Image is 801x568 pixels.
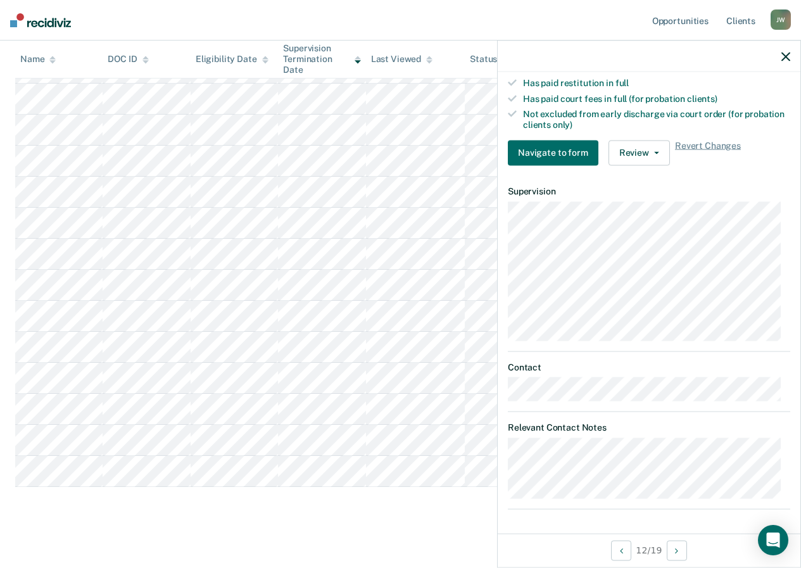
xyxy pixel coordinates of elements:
[10,13,71,27] img: Recidiviz
[687,93,717,103] span: clients)
[553,120,572,130] span: only)
[758,525,788,555] div: Open Intercom Messenger
[508,362,790,372] dt: Contact
[20,54,56,65] div: Name
[609,140,670,165] button: Review
[523,109,790,130] div: Not excluded from early discharge via court order (for probation clients
[508,422,790,432] dt: Relevant Contact Notes
[667,540,687,560] button: Next Opportunity
[196,54,268,65] div: Eligibility Date
[283,43,360,75] div: Supervision Termination Date
[615,77,629,87] span: full
[498,533,800,567] div: 12 / 19
[508,140,603,165] a: Navigate to form link
[470,54,497,65] div: Status
[371,54,432,65] div: Last Viewed
[611,540,631,560] button: Previous Opportunity
[523,93,790,104] div: Has paid court fees in full (for probation
[108,54,148,65] div: DOC ID
[523,77,790,88] div: Has paid restitution in
[771,9,791,30] div: J W
[675,140,741,165] span: Revert Changes
[508,186,790,196] dt: Supervision
[508,140,598,165] button: Navigate to form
